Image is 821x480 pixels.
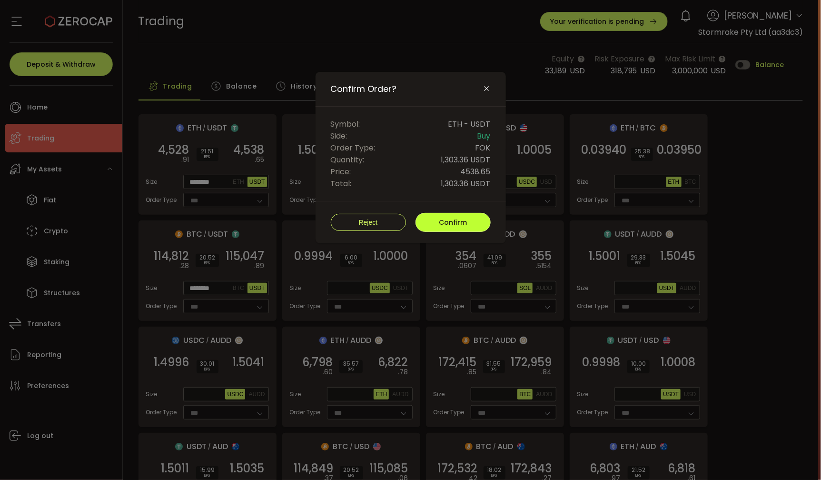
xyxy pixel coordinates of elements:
[441,154,491,166] span: 1,303.36 USDT
[331,154,365,166] span: Quantity:
[359,219,378,226] span: Reject
[331,130,347,142] span: Side:
[477,130,491,142] span: Buy
[475,142,491,154] span: FOK
[331,178,352,190] span: Total:
[331,214,406,231] button: Reject
[448,118,491,130] span: ETH - USDT
[439,218,467,227] span: Confirm
[331,118,360,130] span: Symbol:
[331,166,351,178] span: Price:
[441,178,491,190] span: 1,303.36 USDT
[331,142,376,154] span: Order Type:
[461,166,491,178] span: 4538.65
[415,213,491,232] button: Confirm
[316,72,506,243] div: Confirm Order?
[773,434,821,480] iframe: Chat Widget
